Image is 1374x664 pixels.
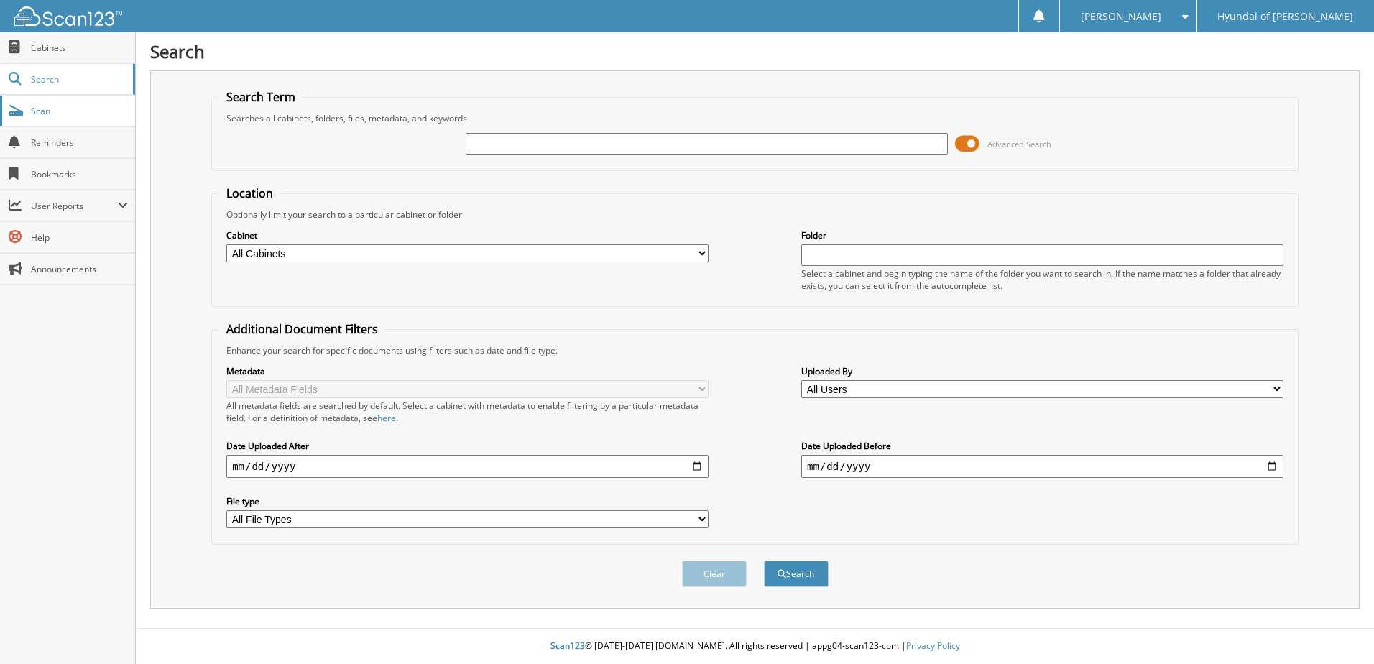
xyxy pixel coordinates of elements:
a: Privacy Policy [906,640,960,652]
label: File type [226,495,709,507]
label: Metadata [226,365,709,377]
label: Cabinet [226,229,709,241]
a: here [377,412,396,424]
div: Enhance your search for specific documents using filters such as date and file type. [219,344,1291,356]
label: Date Uploaded Before [801,440,1283,452]
iframe: Chat Widget [1302,595,1374,664]
span: User Reports [31,200,118,212]
input: end [801,455,1283,478]
legend: Additional Document Filters [219,321,385,337]
h1: Search [150,40,1360,63]
input: start [226,455,709,478]
legend: Search Term [219,89,303,105]
span: Hyundai of [PERSON_NAME] [1217,12,1353,21]
span: Search [31,73,126,86]
span: Announcements [31,263,128,275]
span: Reminders [31,137,128,149]
span: Advanced Search [987,139,1051,149]
button: Search [764,561,829,587]
span: Bookmarks [31,168,128,180]
div: Select a cabinet and begin typing the name of the folder you want to search in. If the name match... [801,267,1283,292]
span: Cabinets [31,42,128,54]
span: Scan [31,105,128,117]
span: [PERSON_NAME] [1081,12,1161,21]
legend: Location [219,185,280,201]
label: Date Uploaded After [226,440,709,452]
button: Clear [682,561,747,587]
img: scan123-logo-white.svg [14,6,122,26]
label: Uploaded By [801,365,1283,377]
span: Help [31,231,128,244]
div: All metadata fields are searched by default. Select a cabinet with metadata to enable filtering b... [226,400,709,424]
div: © [DATE]-[DATE] [DOMAIN_NAME]. All rights reserved | appg04-scan123-com | [136,629,1374,664]
span: Scan123 [550,640,585,652]
div: Searches all cabinets, folders, files, metadata, and keywords [219,112,1291,124]
div: Optionally limit your search to a particular cabinet or folder [219,208,1291,221]
label: Folder [801,229,1283,241]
